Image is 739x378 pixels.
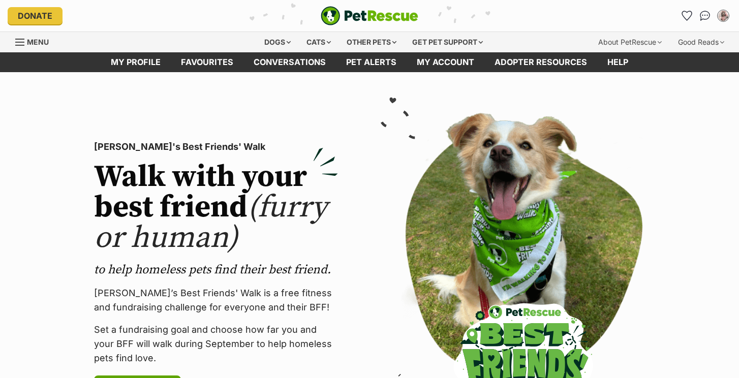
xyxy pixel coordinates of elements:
[94,262,338,278] p: to help homeless pets find their best friend.
[27,38,49,46] span: Menu
[715,8,731,24] button: My account
[591,32,669,52] div: About PetRescue
[718,11,728,21] img: Sarah O'Donnell profile pic
[321,6,418,25] img: logo-e224e6f780fb5917bec1dbf3a21bbac754714ae5b6737aabdf751b685950b380.svg
[671,32,731,52] div: Good Reads
[336,52,407,72] a: Pet alerts
[8,7,63,24] a: Donate
[405,32,490,52] div: Get pet support
[94,188,327,257] span: (furry or human)
[697,8,713,24] a: Conversations
[407,52,484,72] a: My account
[679,8,731,24] ul: Account quick links
[340,32,404,52] div: Other pets
[94,140,338,154] p: [PERSON_NAME]'s Best Friends' Walk
[257,32,298,52] div: Dogs
[484,52,597,72] a: Adopter resources
[94,162,338,254] h2: Walk with your best friend
[15,32,56,50] a: Menu
[94,323,338,365] p: Set a fundraising goal and choose how far you and your BFF will walk during September to help hom...
[679,8,695,24] a: Favourites
[597,52,638,72] a: Help
[101,52,171,72] a: My profile
[171,52,243,72] a: Favourites
[94,286,338,314] p: [PERSON_NAME]’s Best Friends' Walk is a free fitness and fundraising challenge for everyone and t...
[243,52,336,72] a: conversations
[321,6,418,25] a: PetRescue
[299,32,338,52] div: Cats
[700,11,711,21] img: chat-41dd97257d64d25036548639549fe6c8038ab92f7586957e7f3b1b290dea8141.svg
